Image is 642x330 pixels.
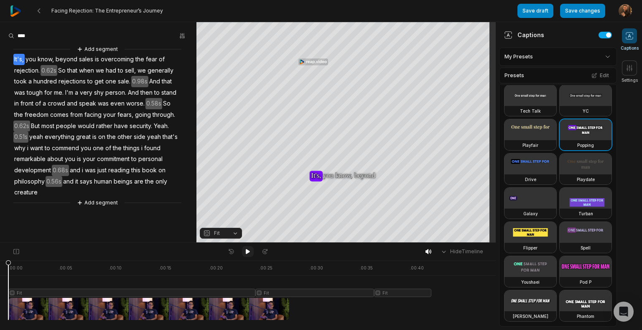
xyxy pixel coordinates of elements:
span: Captions [621,45,639,51]
button: Save draft [517,4,553,18]
img: reap [10,5,21,17]
button: Settings [622,60,638,83]
button: Captions [621,28,639,51]
button: Save changes [560,4,605,18]
span: Settings [622,77,638,83]
div: Open Intercom Messenger [614,302,634,322]
span: Facing Rejection: The Entrepreneur’s Journey [51,8,163,14]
